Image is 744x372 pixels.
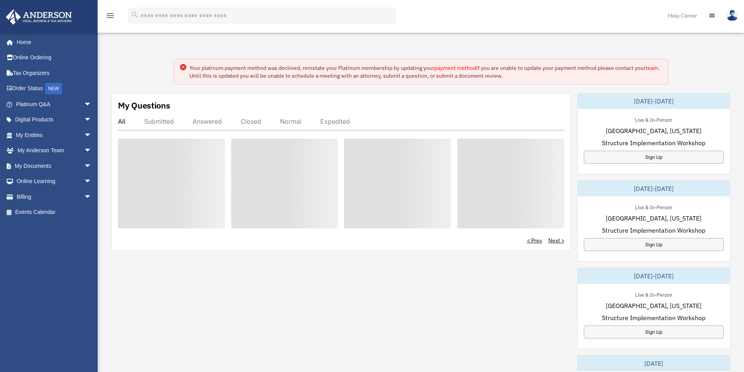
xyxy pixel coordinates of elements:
a: < Prev [527,237,542,244]
div: Answered [193,117,222,125]
div: Live & In-Person [629,290,678,298]
span: arrow_drop_down [84,174,100,190]
img: User Pic [726,10,738,21]
img: Anderson Advisors Platinum Portal [4,9,74,25]
div: Live & In-Person [629,115,678,123]
a: Order StatusNEW [5,81,103,97]
div: All [118,117,125,125]
div: Expedited [320,117,350,125]
span: arrow_drop_down [84,127,100,143]
div: [DATE]-[DATE] [578,268,730,284]
a: Sign Up [584,151,724,164]
div: Submitted [144,117,174,125]
span: arrow_drop_down [84,143,100,159]
span: arrow_drop_down [84,158,100,174]
span: Structure Implementation Workshop [602,226,705,235]
a: Billingarrow_drop_down [5,189,103,205]
span: [GEOGRAPHIC_DATA], [US_STATE] [606,126,701,135]
a: Sign Up [584,326,724,338]
a: Sign Up [584,238,724,251]
i: menu [105,11,115,20]
div: Closed [241,117,261,125]
a: Digital Productsarrow_drop_down [5,112,103,128]
span: [GEOGRAPHIC_DATA], [US_STATE] [606,214,701,223]
div: My Questions [118,100,170,111]
a: payment method [434,64,476,71]
div: [DATE] [578,356,730,371]
a: Online Learningarrow_drop_down [5,174,103,189]
div: Normal [280,117,302,125]
div: Live & In-Person [629,203,678,211]
a: menu [105,14,115,20]
a: My Anderson Teamarrow_drop_down [5,143,103,158]
i: search [130,11,139,19]
div: [DATE]-[DATE] [578,93,730,109]
div: Your platinum payment method was declined, reinstate your Platinum membership by updating your if... [189,64,662,80]
span: arrow_drop_down [84,189,100,205]
a: Home [5,34,100,50]
a: Platinum Q&Aarrow_drop_down [5,96,103,112]
span: arrow_drop_down [84,112,100,128]
span: arrow_drop_down [84,96,100,112]
span: [GEOGRAPHIC_DATA], [US_STATE] [606,301,701,310]
a: team [646,64,658,71]
a: Events Calendar [5,205,103,220]
a: My Documentsarrow_drop_down [5,158,103,174]
a: Next > [548,237,564,244]
a: My Entitiesarrow_drop_down [5,127,103,143]
span: Structure Implementation Workshop [602,138,705,148]
a: Tax Organizers [5,65,103,81]
div: [DATE]-[DATE] [578,181,730,196]
a: Online Ordering [5,50,103,66]
span: Structure Implementation Workshop [602,313,705,322]
div: NEW [45,83,62,94]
